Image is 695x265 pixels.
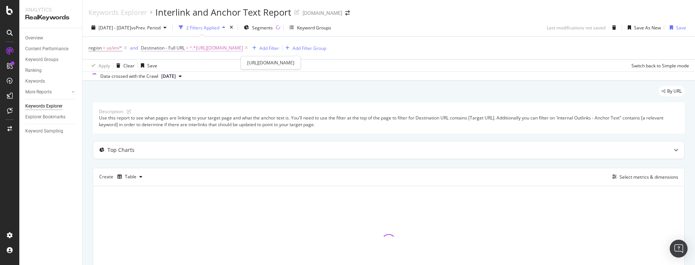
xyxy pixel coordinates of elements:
button: Add Filter Group [282,44,326,52]
span: us/en/* [107,43,122,53]
div: Use this report to see what pages are linking to your target page and what the anchor text is. Yo... [99,115,679,127]
div: Table [125,175,136,179]
a: Keywords Explorer [25,102,77,110]
div: 2 Filters Applied [186,25,219,31]
span: ^.*[URL][DOMAIN_NAME] [190,43,243,53]
button: Select metrics & dimensions [609,172,678,181]
div: Overview [25,34,43,42]
div: Keywords Explorer [25,102,62,110]
button: Keyword Groups [287,22,334,33]
a: More Reports [25,88,69,96]
a: Content Performance [25,45,77,53]
div: Save As New [634,25,661,31]
a: Keyword Groups [25,56,77,64]
div: legacy label [659,86,685,96]
span: By URL [667,89,682,93]
div: Data crossed with the Crawl [100,73,158,80]
span: 2025 Jun. 24th [161,73,176,80]
button: Apply [88,60,110,71]
div: Content Performance [25,45,68,53]
button: Switch back to Simple mode [628,60,689,71]
div: Save [147,63,157,69]
a: Overview [25,34,77,42]
a: Keyword Sampling [25,127,77,135]
span: region [88,45,102,51]
div: and [130,45,138,51]
button: Save As New [625,22,661,33]
div: [DOMAIN_NAME] [303,9,342,17]
div: Add Filter Group [292,45,326,51]
a: Keywords [25,77,77,85]
div: RealKeywords [25,13,76,22]
button: Table [114,171,145,183]
a: Explorer Bookmarks [25,113,77,121]
div: Explorer Bookmarks [25,113,65,121]
div: Keyword Groups [25,56,58,64]
div: Last modifications not saved [547,25,605,31]
span: vs Prev. Period [131,25,161,31]
div: Save [676,25,686,31]
button: [DATE] [158,72,185,81]
a: Keywords Explorer [88,8,147,16]
div: Add Filter [259,45,279,51]
div: More Reports [25,88,52,96]
div: [URL][DOMAIN_NAME] [241,56,301,69]
div: Top Charts [107,146,135,154]
span: = [103,45,106,51]
div: Description: [99,108,124,115]
button: [DATE] - [DATE]vsPrev. Period [88,22,169,33]
div: Keywords [25,77,45,85]
span: Destination - Full URL [141,45,185,51]
div: Ranking [25,67,42,74]
div: times [228,24,235,31]
button: and [130,44,138,51]
div: arrow-right-arrow-left [345,10,350,16]
button: Clear [113,60,135,71]
div: Switch back to Simple mode [631,63,689,69]
button: Add Filter [249,44,279,52]
div: Keyword Sampling [25,127,63,135]
div: Interlink and Anchor Text Report [155,6,291,19]
div: Keyword Groups [297,25,331,31]
button: Segments [241,22,276,33]
div: Clear [123,63,135,69]
div: Open Intercom Messenger [670,240,688,258]
span: [DATE] - [DATE] [98,25,131,31]
div: Analytics [25,6,76,13]
button: Save [667,22,686,33]
span: = [186,45,188,51]
div: Apply [98,63,110,69]
button: 2 Filters Applied [176,22,228,33]
button: Save [138,60,157,71]
span: Segments [252,25,273,31]
div: Create [99,171,145,183]
div: Select metrics & dimensions [620,174,678,180]
a: Ranking [25,67,77,74]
